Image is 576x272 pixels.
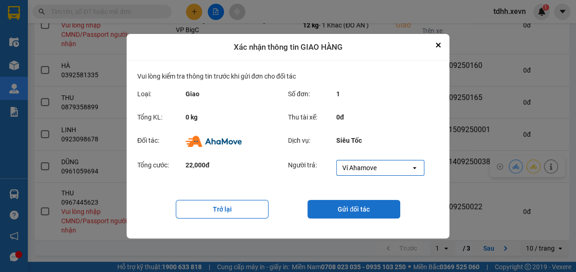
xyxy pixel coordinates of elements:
div: 0 kg [186,112,279,122]
div: dialog [127,34,449,239]
div: Dịch vụ: [288,135,336,146]
div: Ví Ahamove [342,163,377,172]
div: Siêu Tốc [336,135,430,146]
div: Vui lòng kiểm tra thông tin trước khi gửi đơn cho đối tác [137,71,439,85]
button: Gửi đối tác [307,200,400,219]
div: Người trả: [288,160,336,176]
div: Xác nhận thông tin GIAO HÀNG [127,34,449,61]
svg: open [411,164,418,172]
div: Tổng KL: [137,112,186,122]
div: Đối tác: [137,135,186,146]
div: Giao [186,89,279,99]
div: Loại: [137,89,186,99]
div: Thu tài xế: [288,112,336,122]
div: 1 [336,89,430,99]
div: 0đ [336,112,430,122]
img: Ahamove [186,136,242,147]
div: Số đơn: [288,89,336,99]
div: 22,000đ [186,160,279,176]
div: Tổng cước: [137,160,186,176]
button: Close [433,40,444,51]
button: Trở lại [176,200,269,219]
